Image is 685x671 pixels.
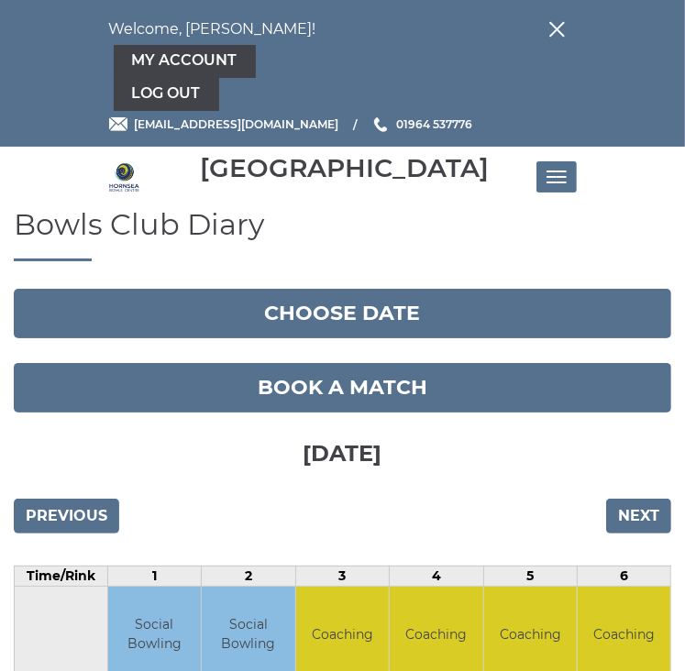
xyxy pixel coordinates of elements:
span: 01964 537776 [397,117,473,131]
a: Phone us 01964 537776 [371,115,473,133]
button: Toggle navigation [536,161,577,192]
td: 1 [107,566,202,586]
button: Toggle navigation [536,14,577,45]
td: 2 [202,566,296,586]
h3: [DATE] [14,412,671,489]
input: Next [606,499,671,533]
a: Log out [114,78,219,111]
input: Previous [14,499,119,533]
h1: Bowls Club Diary [14,208,671,261]
img: Hornsea Bowls Centre [109,162,139,192]
td: Time/Rink [15,566,108,586]
a: Book a match [14,363,671,412]
nav: Welcome, [PERSON_NAME]! [109,14,577,111]
div: [GEOGRAPHIC_DATA] [201,154,490,182]
td: 4 [390,566,484,586]
a: My Account [114,45,256,78]
td: 6 [578,566,671,586]
img: Email [109,117,127,131]
a: Email [EMAIL_ADDRESS][DOMAIN_NAME] [109,115,339,133]
button: Choose date [14,289,671,338]
td: 3 [295,566,390,586]
img: Phone us [374,117,387,132]
span: [EMAIL_ADDRESS][DOMAIN_NAME] [135,117,339,131]
td: 5 [483,566,578,586]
